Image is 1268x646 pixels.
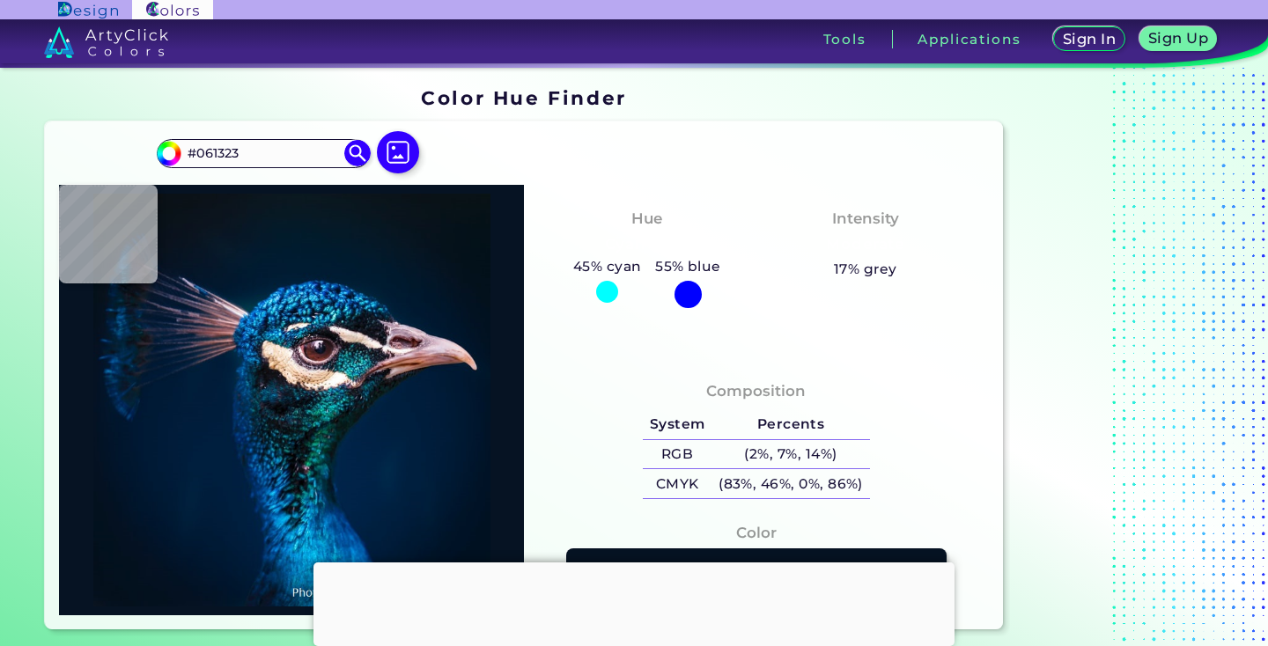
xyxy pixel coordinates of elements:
[643,469,711,498] h5: CMYK
[1055,27,1124,51] a: Sign In
[597,234,697,255] h3: Cyan-Blue
[1149,32,1206,46] h5: Sign Up
[711,469,869,498] h5: (83%, 46%, 0%, 86%)
[736,520,777,546] h4: Color
[181,142,345,165] input: type color..
[711,410,869,439] h5: Percents
[566,255,648,278] h5: 45% cyan
[648,255,727,278] h5: 55% blue
[44,26,168,58] img: logo_artyclick_colors_white.svg
[819,234,912,255] h3: Moderate
[711,440,869,469] h5: (2%, 7%, 14%)
[58,2,117,18] img: ArtyClick Design logo
[834,258,897,281] h5: 17% grey
[832,206,899,231] h4: Intensity
[631,206,662,231] h4: Hue
[377,131,419,173] img: icon picture
[643,440,711,469] h5: RGB
[344,140,371,166] img: icon search
[1064,33,1115,47] h5: Sign In
[313,562,955,642] iframe: Advertisement
[918,33,1021,46] h3: Applications
[68,194,515,606] img: img_pavlin.jpg
[643,410,711,439] h5: System
[421,84,626,111] h1: Color Hue Finder
[706,378,806,404] h4: Composition
[1010,80,1230,636] iframe: Advertisement
[823,33,866,46] h3: Tools
[1141,27,1215,51] a: Sign Up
